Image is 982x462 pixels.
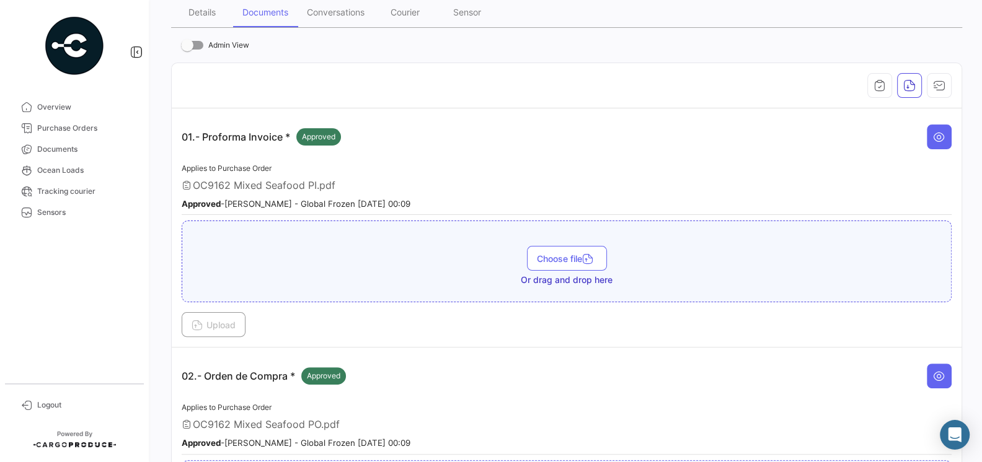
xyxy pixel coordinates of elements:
[391,7,420,17] div: Courier
[182,367,346,385] p: 02.- Orden de Compra *
[182,163,272,173] span: Applies to Purchase Order
[182,199,410,209] small: - [PERSON_NAME] - Global Frozen [DATE] 00:09
[10,139,139,160] a: Documents
[182,438,221,448] b: Approved
[182,403,272,412] span: Applies to Purchase Order
[37,399,134,411] span: Logout
[10,181,139,202] a: Tracking courier
[193,418,340,430] span: OC9162 Mixed Seafood PO.pdf
[37,165,134,176] span: Ocean Loads
[182,312,245,337] button: Upload
[37,123,134,134] span: Purchase Orders
[307,7,365,17] div: Conversations
[10,160,139,181] a: Ocean Loads
[10,118,139,139] a: Purchase Orders
[188,7,216,17] div: Details
[37,186,134,197] span: Tracking courier
[302,131,335,142] span: Approved
[192,320,236,330] span: Upload
[37,144,134,155] span: Documents
[182,128,341,146] p: 01.- Proforma Invoice *
[521,274,613,286] span: Or drag and drop here
[193,179,335,191] span: OC9162 Mixed Seafood PI.pdf
[242,7,288,17] div: Documents
[37,207,134,218] span: Sensors
[182,438,410,448] small: - [PERSON_NAME] - Global Frozen [DATE] 00:09
[307,370,340,381] span: Approved
[940,420,970,450] div: Abrir Intercom Messenger
[10,97,139,118] a: Overview
[453,7,481,17] div: Sensor
[182,199,221,209] b: Approved
[37,102,134,113] span: Overview
[527,246,607,271] button: Choose file
[537,253,597,264] span: Choose file
[43,15,105,77] img: powered-by.png
[10,202,139,223] a: Sensors
[208,38,249,53] span: Admin View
